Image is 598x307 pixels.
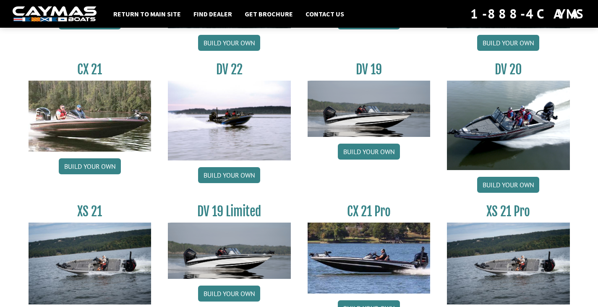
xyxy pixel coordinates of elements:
a: Return to main site [109,8,185,19]
h3: XS 21 Pro [447,204,570,219]
a: Build your own [338,144,400,160]
h3: DV 19 [308,62,431,77]
h3: CX 21 Pro [308,204,431,219]
img: XS_21_thumbnail.jpg [447,223,570,304]
img: dv-19-ban_from_website_for_caymas_connect.png [308,81,431,137]
img: CX-21Pro_thumbnail.jpg [308,223,431,293]
img: dv-19-ban_from_website_for_caymas_connect.png [168,223,291,279]
a: Get Brochure [240,8,297,19]
img: white-logo-c9c8dbefe5ff5ceceb0f0178aa75bf4bb51f6bca0971e226c86eb53dfe498488.png [13,6,97,22]
div: 1-888-4CAYMAS [470,5,585,23]
a: Build your own [477,177,539,193]
img: DV_20_from_website_for_caymas_connect.png [447,81,570,170]
a: Find Dealer [189,8,236,19]
h3: CX 21 [29,62,151,77]
img: XS_21_thumbnail.jpg [29,223,151,304]
a: Build your own [477,35,539,51]
a: Build your own [198,35,260,51]
h3: DV 22 [168,62,291,77]
a: Build your own [59,158,121,174]
img: CX21_thumb.jpg [29,81,151,151]
img: DV22_original_motor_cropped_for_caymas_connect.jpg [168,81,291,160]
a: Build your own [198,167,260,183]
h3: DV 20 [447,62,570,77]
a: Contact Us [301,8,348,19]
h3: DV 19 Limited [168,204,291,219]
a: Build your own [198,286,260,302]
h3: XS 21 [29,204,151,219]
